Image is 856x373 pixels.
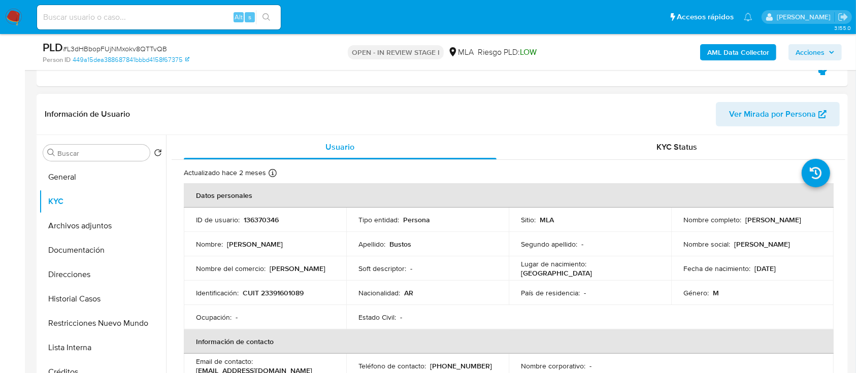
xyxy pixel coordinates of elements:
th: Información de contacto [184,329,834,354]
p: Soft descriptor : [358,264,406,273]
p: Nombre : [196,240,223,249]
span: Ver Mirada por Persona [729,102,816,126]
button: search-icon [256,10,277,24]
button: Archivos adjuntos [39,214,166,238]
p: - [589,361,591,370]
p: Nombre social : [683,240,730,249]
p: - [584,288,586,297]
button: Buscar [47,149,55,157]
span: Accesos rápidos [677,12,734,22]
p: Bustos [389,240,411,249]
h1: Información de Usuario [45,109,130,119]
p: - [410,264,412,273]
span: KYC Status [656,141,697,153]
p: [PERSON_NAME] [745,215,801,224]
p: Género : [683,288,709,297]
p: OPEN - IN REVIEW STAGE I [348,45,444,59]
p: Lugar de nacimiento : [521,259,586,268]
p: Fecha de nacimiento : [683,264,750,273]
p: M [713,288,719,297]
p: País de residencia : [521,288,580,297]
button: Historial Casos [39,287,166,311]
p: ID de usuario : [196,215,240,224]
p: CUIT 23391601089 [243,288,304,297]
button: AML Data Collector [700,44,776,60]
p: [GEOGRAPHIC_DATA] [521,268,592,278]
p: Nombre completo : [683,215,741,224]
b: AML Data Collector [707,44,769,60]
span: # L3dHBbopFUjNMxokv8QTTvQB [63,44,167,54]
span: LOW [520,46,537,58]
button: KYC [39,189,166,214]
span: 3.155.0 [834,24,851,32]
p: Nombre del comercio : [196,264,266,273]
p: Tipo entidad : [358,215,399,224]
p: Ocupación : [196,313,232,322]
button: Ver Mirada por Persona [716,102,840,126]
p: Teléfono de contacto : [358,361,426,370]
p: [PERSON_NAME] [734,240,790,249]
p: Nacionalidad : [358,288,400,297]
span: s [248,12,251,22]
p: - [400,313,402,322]
button: General [39,165,166,189]
p: - [581,240,583,249]
a: Notificaciones [744,13,752,21]
a: 449a15dea388687841bbbd4158f67375 [73,55,189,64]
b: PLD [43,39,63,55]
button: Documentación [39,238,166,262]
b: Person ID [43,55,71,64]
p: [DATE] [754,264,776,273]
a: Salir [838,12,848,22]
p: Segundo apellido : [521,240,577,249]
p: [PHONE_NUMBER] [430,361,492,370]
p: MLA [540,215,554,224]
p: - [236,313,238,322]
span: Riesgo PLD: [478,47,537,58]
p: Nombre corporativo : [521,361,585,370]
p: Apellido : [358,240,385,249]
span: Acciones [796,44,825,60]
input: Buscar [57,149,146,158]
p: 136370346 [244,215,279,224]
span: Alt [235,12,243,22]
th: Datos personales [184,183,834,208]
p: Estado Civil : [358,313,396,322]
p: Sitio : [521,215,536,224]
p: Persona [403,215,430,224]
p: [PERSON_NAME] [227,240,283,249]
button: Direcciones [39,262,166,287]
input: Buscar usuario o caso... [37,11,281,24]
span: Usuario [325,141,354,153]
button: Restricciones Nuevo Mundo [39,311,166,335]
p: Identificación : [196,288,239,297]
button: Volver al orden por defecto [154,149,162,160]
p: marielabelen.cragno@mercadolibre.com [777,12,834,22]
button: Acciones [788,44,842,60]
p: Actualizado hace 2 meses [184,168,266,178]
p: [PERSON_NAME] [270,264,325,273]
p: AR [404,288,413,297]
div: MLA [448,47,474,58]
button: Lista Interna [39,335,166,360]
p: Email de contacto : [196,357,253,366]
